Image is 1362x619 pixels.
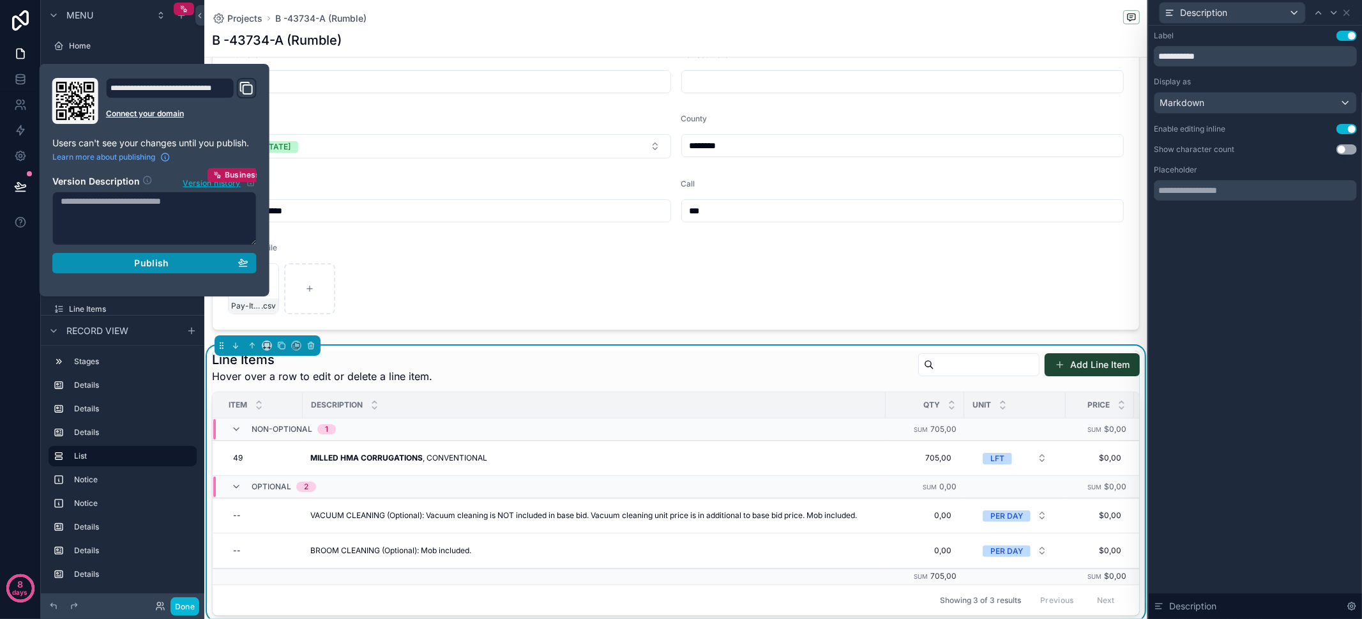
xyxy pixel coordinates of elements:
[1160,96,1204,109] span: Markdown
[1154,165,1197,175] label: Placeholder
[52,152,155,162] span: Learn more about publishing
[1045,353,1140,376] button: Add Line Item
[972,447,1057,470] button: Select Button
[1087,573,1101,580] small: Sum
[898,453,951,463] span: 705,00
[1087,426,1101,433] small: Sum
[923,484,937,491] small: Sum
[52,137,257,149] p: Users can't see your changes until you publish.
[106,109,257,119] a: Connect your domain
[310,545,471,556] p: BROOM CLEANING (Optional): Mob included.
[1087,484,1101,491] small: Sum
[914,573,928,580] small: Sum
[1180,6,1227,19] span: Description
[170,597,199,616] button: Done
[310,453,423,462] strong: MILLED HMA CORRUGATIONS
[252,424,312,434] span: Non-Optional
[74,546,192,556] label: Details
[74,404,192,414] label: Details
[1078,510,1121,521] span: $0,00
[1087,400,1110,410] span: Price
[1154,124,1225,134] div: Enable editing inline
[972,400,991,410] span: Unit
[1104,482,1126,491] span: $0,00
[74,451,186,461] label: List
[990,510,1023,522] div: PER DAY
[972,504,1057,527] button: Select Button
[74,427,192,438] label: Details
[930,424,957,434] span: 705,00
[227,12,262,25] span: Projects
[972,539,1057,562] button: Select Button
[990,453,1004,464] div: LFT
[183,176,240,188] span: Version history
[74,380,192,390] label: Details
[233,453,243,463] span: 49
[1078,546,1121,556] span: $0,00
[1169,600,1216,613] span: Description
[212,12,262,25] a: Projects
[13,583,28,601] p: days
[212,351,432,369] h1: Line Items
[1154,144,1234,155] div: Show character count
[69,304,194,314] label: Line Items
[52,175,140,189] h2: Version Description
[52,152,170,162] a: Learn more about publishing
[930,571,957,581] span: 705,00
[52,253,257,273] button: Publish
[1078,453,1121,463] span: $0,00
[66,325,128,337] span: Record view
[212,31,342,49] h1: B -43734-A (Rumble)
[898,546,951,556] span: 0,00
[939,482,957,491] span: 0,00
[233,546,241,556] span: --
[17,578,23,591] p: 8
[325,424,328,434] div: 1
[990,546,1023,557] div: PER DAY
[1159,2,1306,24] button: Description
[923,400,940,410] span: Qty
[106,78,257,124] div: Domain and Custom Link
[66,9,93,22] span: Menu
[898,510,951,521] span: 0,00
[41,346,204,593] div: scrollable content
[311,400,363,410] span: Description
[74,498,192,508] label: Notice
[1154,77,1191,87] label: Display as
[229,400,247,410] span: Item
[310,510,857,521] p: VACUUM CLEANING (Optional): Vacuum cleaning is NOT included in base bid. Vacuum cleaning unit pri...
[233,510,241,521] span: --
[74,522,192,532] label: Details
[940,595,1021,606] span: Showing 3 of 3 results
[49,299,197,319] a: Line Items
[1104,424,1126,434] span: $0,00
[212,369,432,384] span: Hover over a row to edit or delete a line item.
[1154,92,1357,114] button: Markdown
[225,170,261,180] span: Business
[74,356,192,367] label: Stages
[252,482,291,492] span: Optional
[49,36,197,56] a: Home
[74,475,192,485] label: Notice
[1104,571,1126,581] span: $0,00
[275,12,367,25] a: B -43734-A (Rumble)
[310,452,487,464] p: , CONVENTIONAL
[914,426,928,433] small: Sum
[304,482,308,492] div: 2
[69,41,194,51] label: Home
[74,569,192,579] label: Details
[134,257,169,269] span: Publish
[182,175,256,189] button: Version historyBusiness
[1154,31,1174,41] div: Label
